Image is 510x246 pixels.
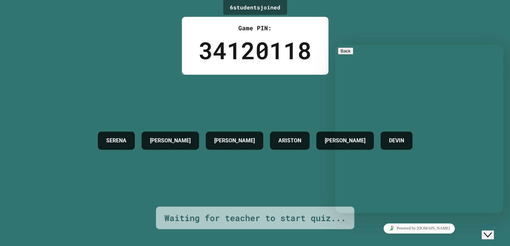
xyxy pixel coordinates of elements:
[214,137,255,145] h4: [PERSON_NAME]
[150,137,191,145] h4: [PERSON_NAME]
[164,212,346,224] div: Waiting for teacher to start quiz...
[199,33,312,68] div: 34120118
[335,45,503,213] iframe: chat widget
[325,137,365,145] h4: [PERSON_NAME]
[482,219,503,239] iframe: chat widget
[106,137,126,145] h4: SERENA
[335,221,503,236] iframe: chat widget
[199,24,312,33] div: Game PIN:
[278,137,301,145] h4: ARISTON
